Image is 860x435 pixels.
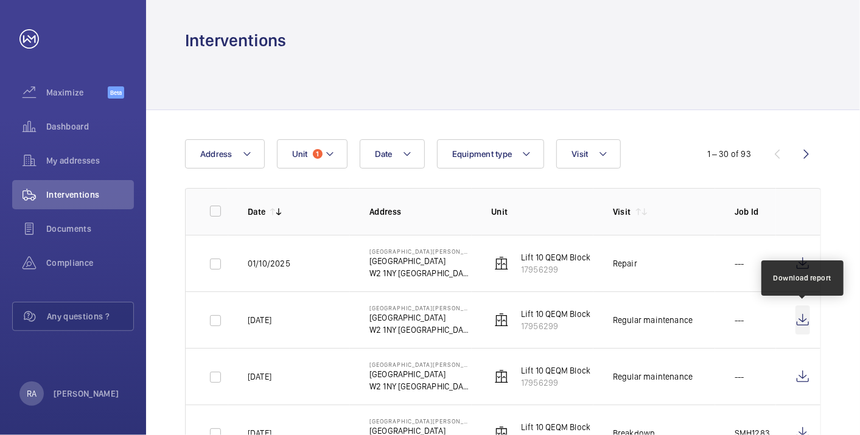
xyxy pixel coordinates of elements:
p: W2 1NY [GEOGRAPHIC_DATA] [369,324,472,336]
span: Compliance [46,257,134,269]
p: 17956299 [521,377,590,389]
p: --- [735,371,744,383]
button: Equipment type [437,139,545,169]
p: Visit [613,206,631,218]
p: [PERSON_NAME] [54,388,119,400]
span: Beta [108,86,124,99]
span: Visit [572,149,588,159]
div: Repair [613,257,637,270]
p: W2 1NY [GEOGRAPHIC_DATA] [369,380,472,392]
p: Unit [491,206,593,218]
p: W2 1NY [GEOGRAPHIC_DATA] [369,267,472,279]
p: [GEOGRAPHIC_DATA][PERSON_NAME] [369,361,472,368]
p: --- [735,257,744,270]
p: Report [795,206,796,218]
p: RA [27,388,37,400]
p: Address [369,206,472,218]
div: 1 – 30 of 93 [707,148,751,160]
h1: Interventions [185,29,286,52]
div: Download report [774,273,832,284]
span: Dashboard [46,120,134,133]
button: Visit [556,139,620,169]
p: Job Id [735,206,776,218]
p: 01/10/2025 [248,257,290,270]
p: [DATE] [248,371,271,383]
div: Regular maintenance [613,314,693,326]
p: Lift 10 QEQM Block [521,364,590,377]
span: Equipment type [452,149,512,159]
button: Address [185,139,265,169]
span: Documents [46,223,134,235]
p: [GEOGRAPHIC_DATA][PERSON_NAME] [369,304,472,311]
p: Lift 10 QEQM Block [521,421,590,433]
p: [DATE] [248,314,271,326]
p: [GEOGRAPHIC_DATA] [369,368,472,380]
p: 17956299 [521,320,590,332]
span: Interventions [46,189,134,201]
p: Lift 10 QEQM Block [521,308,590,320]
span: My addresses [46,155,134,167]
p: [GEOGRAPHIC_DATA][PERSON_NAME] [369,248,472,255]
span: Any questions ? [47,310,133,322]
img: elevator.svg [494,256,509,271]
p: [GEOGRAPHIC_DATA] [369,311,472,324]
p: Date [248,206,265,218]
button: Date [360,139,425,169]
span: Address [200,149,232,159]
span: Unit [292,149,308,159]
p: Lift 10 QEQM Block [521,251,590,263]
p: --- [735,314,744,326]
p: [GEOGRAPHIC_DATA] [369,255,472,267]
img: elevator.svg [494,369,509,384]
span: Date [375,149,393,159]
img: elevator.svg [494,313,509,327]
p: 17956299 [521,263,590,276]
span: Maximize [46,86,108,99]
div: Regular maintenance [613,371,693,383]
button: Unit1 [277,139,348,169]
p: [GEOGRAPHIC_DATA][PERSON_NAME] [369,417,472,425]
span: 1 [313,149,323,159]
